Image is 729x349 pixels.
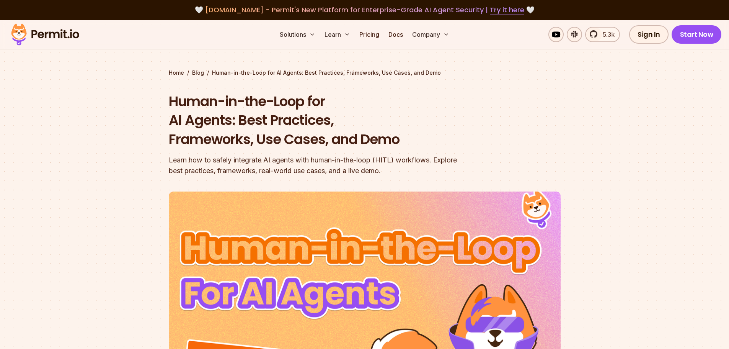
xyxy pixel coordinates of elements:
[169,69,561,77] div: / /
[598,30,615,39] span: 5.3k
[321,27,353,42] button: Learn
[192,69,204,77] a: Blog
[205,5,524,15] span: [DOMAIN_NAME] - Permit's New Platform for Enterprise-Grade AI Agent Security |
[18,5,711,15] div: 🤍 🤍
[169,92,463,149] h1: Human-in-the-Loop for AI Agents: Best Practices, Frameworks, Use Cases, and Demo
[672,25,722,44] a: Start Now
[169,69,184,77] a: Home
[385,27,406,42] a: Docs
[356,27,382,42] a: Pricing
[409,27,452,42] button: Company
[8,21,83,48] img: Permit logo
[277,27,318,42] button: Solutions
[490,5,524,15] a: Try it here
[629,25,669,44] a: Sign In
[585,27,620,42] a: 5.3k
[169,155,463,176] div: Learn how to safely integrate AI agents with human-in-the-loop (HITL) workflows. Explore best pra...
